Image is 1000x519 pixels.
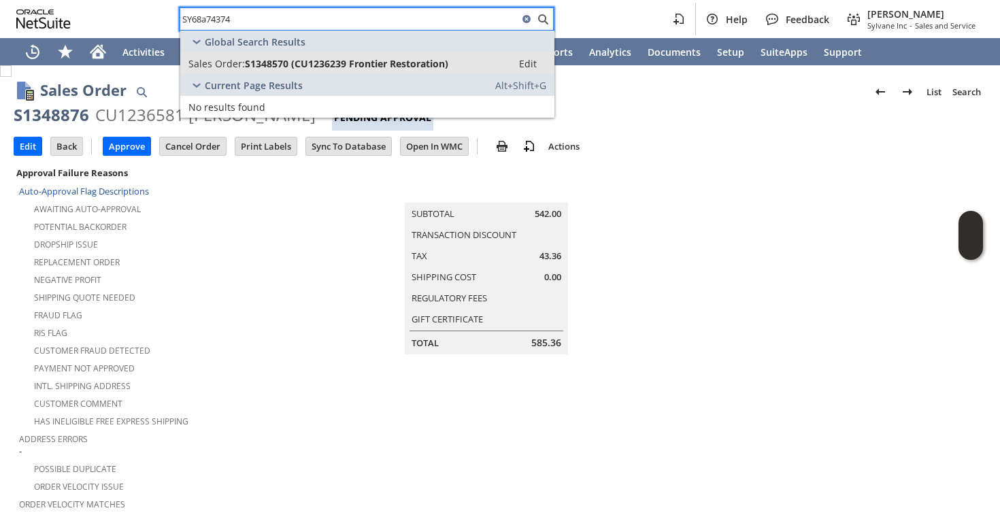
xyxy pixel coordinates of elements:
[34,292,135,303] a: Shipping Quote Needed
[539,250,561,263] span: 43.36
[412,337,439,349] a: Total
[504,55,552,71] a: Edit:
[535,11,551,27] svg: Search
[921,81,947,103] a: List
[19,185,149,197] a: Auto-Approval Flag Descriptions
[114,38,173,65] a: Activities
[180,52,554,74] a: Sales Order:S1348570 (CU1236239 Frontier Restoration)Edit:
[332,105,433,131] div: Pending Approval
[824,46,862,58] span: Support
[899,84,916,100] img: Next
[717,46,744,58] span: Setup
[959,211,983,260] iframe: Click here to launch Oracle Guided Learning Help Panel
[19,499,125,510] a: Order Velocity Matches
[34,221,127,233] a: Potential Backorder
[16,38,49,65] a: Recent Records
[95,104,316,126] div: CU1236581 [PERSON_NAME]
[34,363,135,374] a: Payment not approved
[412,229,516,241] a: Transaction Discount
[34,256,120,268] a: Replacement Order
[648,46,701,58] span: Documents
[34,481,124,492] a: Order Velocity Issue
[34,203,141,215] a: Awaiting Auto-Approval
[816,38,870,65] a: Support
[412,250,427,262] a: Tax
[306,137,391,155] input: Sync To Database
[34,327,67,339] a: RIS flag
[639,38,709,65] a: Documents
[19,433,88,445] a: Address Errors
[19,445,22,458] span: -
[709,38,752,65] a: Setup
[581,38,639,65] a: Analytics
[160,137,226,155] input: Cancel Order
[589,46,631,58] span: Analytics
[34,398,122,409] a: Customer Comment
[786,13,829,26] span: Feedback
[34,380,131,392] a: Intl. Shipping Address
[761,46,807,58] span: SuiteApps
[34,345,150,356] a: Customer Fraud Detected
[535,207,561,220] span: 542.00
[412,313,483,325] a: Gift Certificate
[180,11,518,27] input: Search
[947,81,986,103] a: Search
[412,207,454,220] a: Subtotal
[34,274,101,286] a: Negative Profit
[543,140,585,152] a: Actions
[16,10,71,29] svg: logo
[544,271,561,284] span: 0.00
[34,239,98,250] a: Dropship Issue
[872,84,888,100] img: Previous
[245,57,448,70] span: S1348570 (CU1236239 Frontier Restoration)
[867,20,907,31] span: Sylvane Inc
[133,84,150,100] img: Quick Find
[122,46,165,58] span: Activities
[867,7,976,20] span: [PERSON_NAME]
[494,138,510,154] img: print.svg
[49,38,82,65] div: Shortcuts
[14,104,89,126] div: S1348876
[34,416,188,427] a: Has Ineligible Free Express Shipping
[752,38,816,65] a: SuiteApps
[82,38,114,65] a: Home
[14,137,41,155] input: Edit
[405,181,568,203] caption: Summary
[188,101,265,114] span: No results found
[531,336,561,350] span: 585.36
[34,463,116,475] a: Possible Duplicate
[959,236,983,261] span: Oracle Guided Learning Widget. To move around, please hold and drag
[915,20,976,31] span: Sales and Service
[103,137,150,155] input: Approve
[188,57,245,70] span: Sales Order:
[173,38,241,65] a: Warehouse
[536,46,573,58] span: Reports
[51,137,82,155] input: Back
[90,44,106,60] svg: Home
[205,35,305,48] span: Global Search Results
[726,13,748,26] span: Help
[205,79,303,92] span: Current Page Results
[40,79,127,101] h1: Sales Order
[14,164,322,182] div: Approval Failure Reasons
[910,20,912,31] span: -
[412,271,476,283] a: Shipping Cost
[180,96,554,118] a: No results found
[401,137,468,155] input: Open In WMC
[412,292,487,304] a: Regulatory Fees
[528,38,581,65] a: Reports
[34,309,82,321] a: Fraud Flag
[235,137,297,155] input: Print Labels
[24,44,41,60] svg: Recent Records
[521,138,537,154] img: add-record.svg
[57,44,73,60] svg: Shortcuts
[495,79,546,92] span: Alt+Shift+G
